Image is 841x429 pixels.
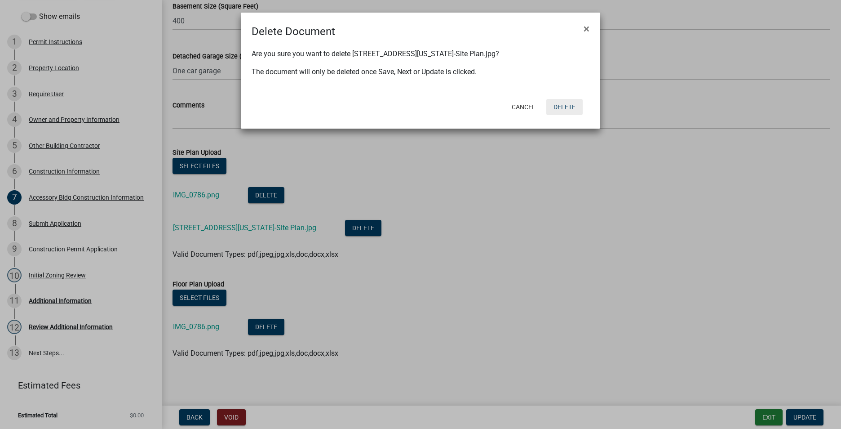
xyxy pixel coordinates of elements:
[252,23,335,40] h4: Delete Document
[505,99,543,115] button: Cancel
[252,49,589,59] p: Are you sure you want to delete [STREET_ADDRESS][US_STATE]-Site Plan.jpg?
[546,99,583,115] button: Delete
[576,16,597,41] button: Close
[252,67,589,77] p: The document will only be deleted once Save, Next or Update is clicked.
[584,22,589,35] span: ×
